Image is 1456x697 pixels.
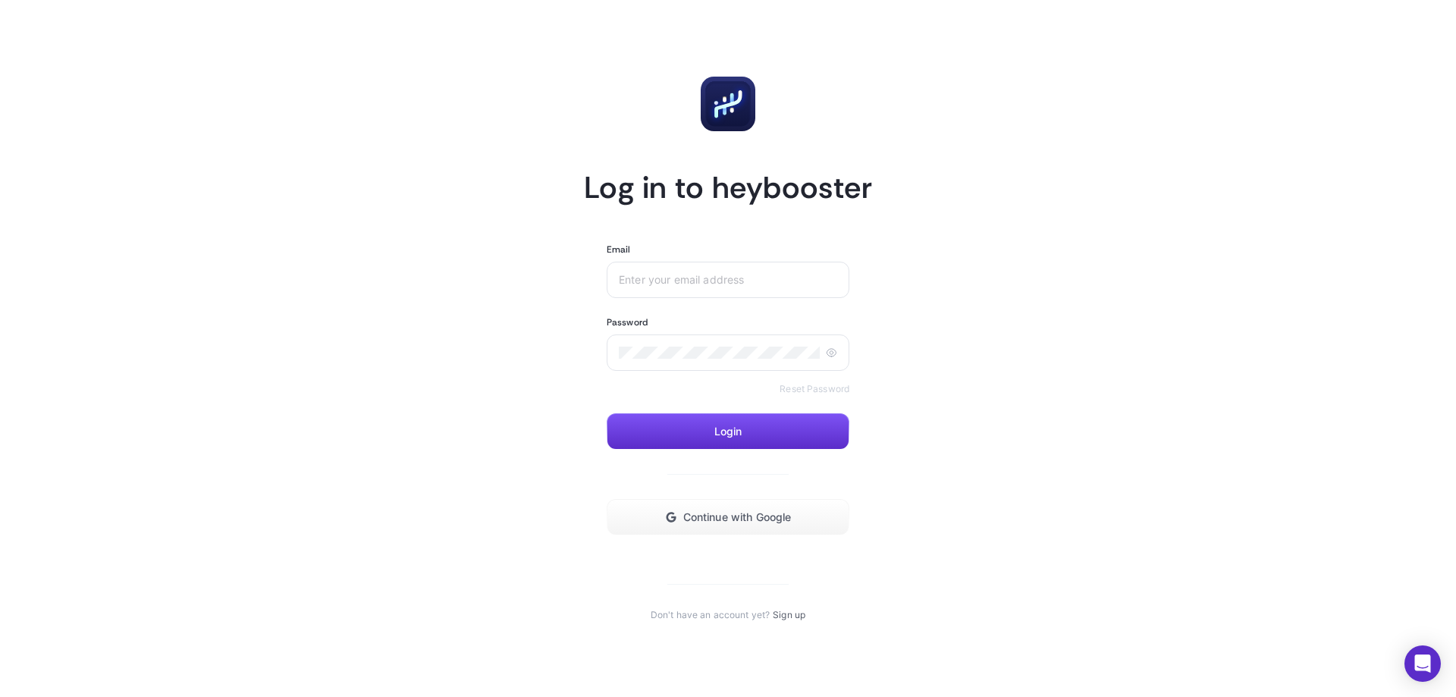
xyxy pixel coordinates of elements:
[651,609,770,621] span: Don't have an account yet?
[607,499,849,535] button: Continue with Google
[619,274,837,286] input: Enter your email address
[683,511,792,523] span: Continue with Google
[607,243,631,256] label: Email
[607,413,849,450] button: Login
[584,168,872,207] h1: Log in to heybooster
[773,609,805,621] a: Sign up
[780,383,849,395] a: Reset Password
[714,425,742,438] span: Login
[607,316,648,328] label: Password
[1404,645,1441,682] div: Open Intercom Messenger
